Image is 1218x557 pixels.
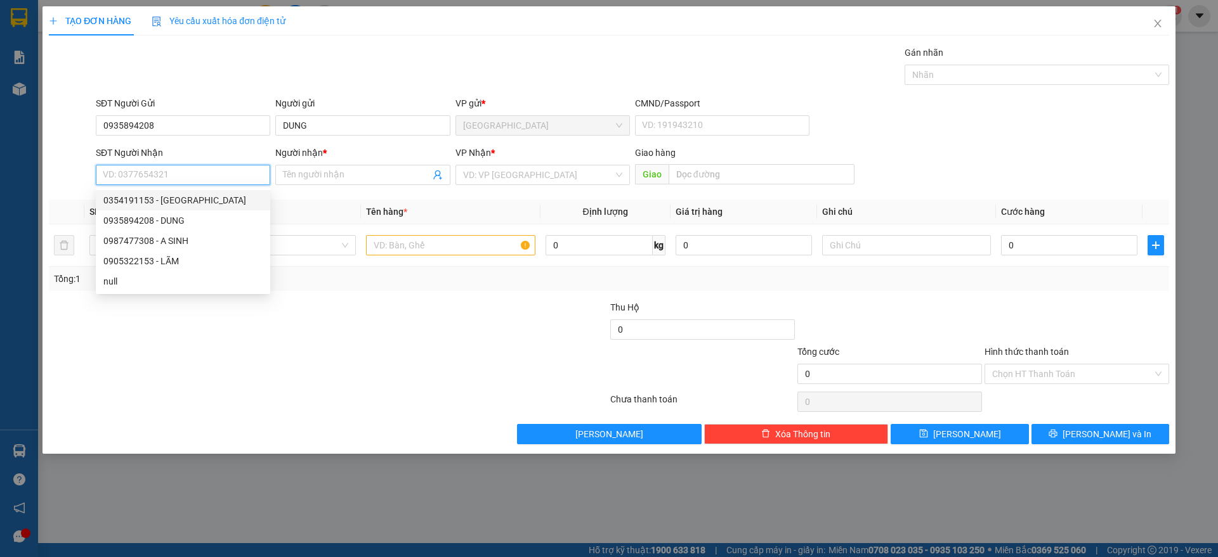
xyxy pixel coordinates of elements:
span: Giao hàng [635,148,676,158]
span: Tên hàng [366,207,407,217]
input: Ghi Chú [822,235,991,255]
div: 0905322153 - LÃM [96,251,270,271]
th: Ghi chú [817,200,996,224]
div: 0354191153 - [GEOGRAPHIC_DATA] [103,193,263,207]
div: 0987477308 - A SINH [103,234,263,248]
img: logo.jpg [16,16,79,79]
span: Nha Trang [463,116,622,135]
span: Giá trị hàng [676,207,723,217]
div: SĐT Người Nhận [96,146,270,160]
div: SĐT Người Gửi [96,96,270,110]
div: Tổng: 1 [54,272,470,286]
img: icon [152,16,162,27]
span: Khác [195,236,348,255]
div: 0935894208 - DUNG [96,210,270,231]
span: save [919,429,928,439]
span: Cước hàng [1001,207,1045,217]
span: close [1153,18,1163,29]
span: user-add [433,170,443,180]
div: Người nhận [275,146,450,160]
span: kg [653,235,665,255]
span: VP Nhận [455,148,491,158]
span: Xóa Thông tin [775,427,830,441]
input: VD: Bàn, Ghế [366,235,535,255]
div: VP gửi [455,96,630,110]
button: [PERSON_NAME] [517,424,702,444]
label: Gán nhãn [905,48,943,58]
span: plus [49,16,58,25]
b: [PERSON_NAME] [16,82,72,141]
span: delete [761,429,770,439]
span: [PERSON_NAME] [575,427,643,441]
span: SL [89,207,100,217]
button: printer[PERSON_NAME] và In [1031,424,1169,444]
button: plus [1148,235,1164,255]
div: 0354191153 - HỒ XUÂN LÃM [96,190,270,210]
span: [PERSON_NAME] và In [1063,427,1151,441]
label: Hình thức thanh toán [985,347,1069,357]
div: 0987477308 - A SINH [96,231,270,251]
span: Thu Hộ [610,302,639,312]
div: Người gửi [275,96,450,110]
div: null [103,274,263,288]
div: Chưa thanh toán [609,392,796,414]
div: CMND/Passport [635,96,809,110]
b: BIÊN NHẬN GỬI HÀNG [82,18,122,100]
button: delete [54,235,74,255]
span: Định lượng [583,207,628,217]
span: Tổng cước [797,347,839,357]
input: 0 [676,235,812,255]
div: 0935894208 - DUNG [103,214,263,227]
img: logo.jpg [138,16,168,46]
li: (c) 2017 [107,60,174,76]
input: Dọc đường [669,164,855,184]
span: Giao [635,164,669,184]
div: null [96,271,270,291]
button: save[PERSON_NAME] [891,424,1028,444]
span: plus [1148,240,1163,250]
button: deleteXóa Thông tin [704,424,889,444]
span: TẠO ĐƠN HÀNG [49,16,131,26]
div: 0905322153 - LÃM [103,254,263,268]
span: Yêu cầu xuất hóa đơn điện tử [152,16,285,26]
span: printer [1049,429,1058,439]
b: [DOMAIN_NAME] [107,48,174,58]
span: [PERSON_NAME] [933,427,1001,441]
button: Close [1140,6,1175,42]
